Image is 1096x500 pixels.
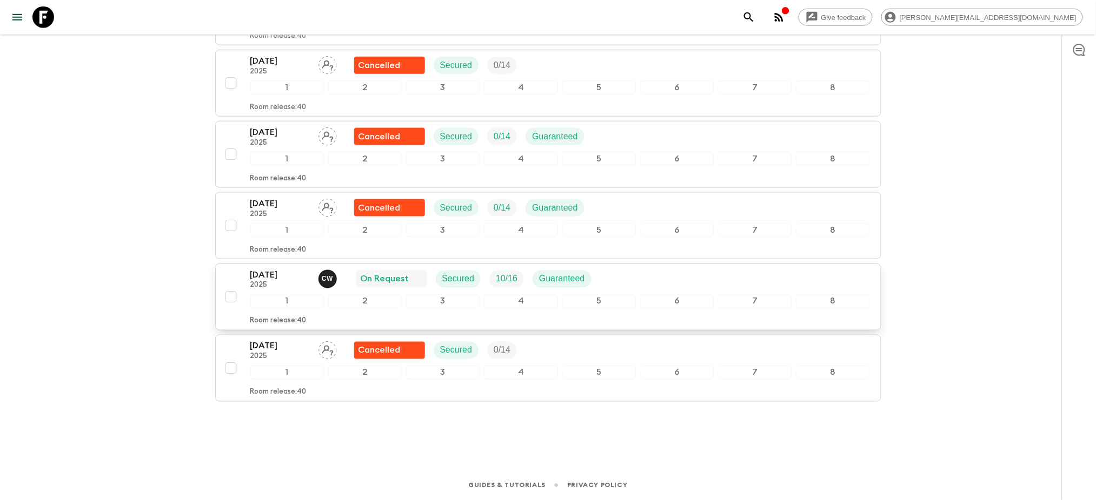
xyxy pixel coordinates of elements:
[358,59,401,72] p: Cancelled
[250,139,310,147] p: 2025
[215,335,881,402] button: [DATE]2025Assign pack leaderFlash Pack cancellationSecuredTrip Fill12345678Room release:40
[250,223,324,237] div: 1
[250,67,310,76] p: 2025
[328,80,402,94] div: 2
[354,199,425,217] div: Flash Pack cancellation
[440,130,473,143] p: Secured
[406,152,480,166] div: 3
[640,366,714,380] div: 6
[318,59,337,68] span: Assign pack leader
[434,342,479,359] div: Secured
[318,202,337,211] span: Assign pack leader
[250,80,324,94] div: 1
[250,340,310,353] p: [DATE]
[799,9,873,26] a: Give feedback
[215,192,881,259] button: [DATE]2025Assign pack leaderFlash Pack cancellationSecuredTrip FillGuaranteed12345678Room release:40
[562,366,636,380] div: 5
[358,344,401,357] p: Cancelled
[640,294,714,308] div: 6
[718,294,792,308] div: 7
[718,223,792,237] div: 7
[487,128,517,145] div: Trip Fill
[250,366,324,380] div: 1
[796,80,869,94] div: 8
[562,294,636,308] div: 5
[562,223,636,237] div: 5
[640,223,714,237] div: 6
[718,366,792,380] div: 7
[250,294,324,308] div: 1
[318,270,339,288] button: CW
[532,201,578,214] p: Guaranteed
[322,275,333,283] p: C W
[250,152,324,166] div: 1
[487,342,517,359] div: Trip Fill
[250,210,310,219] p: 2025
[434,57,479,74] div: Secured
[796,152,869,166] div: 8
[328,366,402,380] div: 2
[640,80,714,94] div: 6
[250,353,310,361] p: 2025
[494,201,510,214] p: 0 / 14
[250,317,307,326] p: Room release: 40
[406,366,480,380] div: 3
[532,130,578,143] p: Guaranteed
[406,223,480,237] div: 3
[250,281,310,290] p: 2025
[468,479,546,491] a: Guides & Tutorials
[354,57,425,74] div: Flash Pack cancellation
[215,50,881,117] button: [DATE]2025Assign pack leaderFlash Pack cancellationSecuredTrip Fill12345678Room release:40
[440,59,473,72] p: Secured
[440,201,473,214] p: Secured
[738,6,760,28] button: search adventures
[796,366,869,380] div: 8
[484,294,557,308] div: 4
[250,55,310,67] p: [DATE]
[406,294,480,308] div: 3
[881,9,1083,26] div: [PERSON_NAME][EMAIL_ADDRESS][DOMAIN_NAME]
[434,128,479,145] div: Secured
[434,199,479,217] div: Secured
[328,294,402,308] div: 2
[494,344,510,357] p: 0 / 14
[484,152,557,166] div: 4
[250,103,307,112] p: Room release: 40
[562,80,636,94] div: 5
[567,479,627,491] a: Privacy Policy
[250,126,310,139] p: [DATE]
[215,263,881,330] button: [DATE]2025Chelsea West On RequestSecuredTrip FillGuaranteed12345678Room release:40
[718,152,792,166] div: 7
[494,59,510,72] p: 0 / 14
[358,130,401,143] p: Cancelled
[328,223,402,237] div: 2
[250,32,307,40] p: Room release: 40
[328,152,402,166] div: 2
[354,128,425,145] div: Flash Pack cancellation
[815,13,872,22] span: Give feedback
[562,152,636,166] div: 5
[250,197,310,210] p: [DATE]
[489,271,524,288] div: Trip Fill
[215,121,881,188] button: [DATE]2025Assign pack leaderFlash Pack cancellationSecuredTrip FillGuaranteed12345678Room release:40
[406,80,480,94] div: 3
[250,174,307,183] p: Room release: 40
[318,131,337,139] span: Assign pack leader
[361,273,409,286] p: On Request
[358,201,401,214] p: Cancelled
[894,13,1082,22] span: [PERSON_NAME][EMAIL_ADDRESS][DOMAIN_NAME]
[250,246,307,254] p: Room release: 40
[640,152,714,166] div: 6
[484,80,557,94] div: 4
[250,268,310,281] p: [DATE]
[487,57,517,74] div: Trip Fill
[539,273,585,286] p: Guaranteed
[6,6,28,28] button: menu
[487,199,517,217] div: Trip Fill
[250,388,307,397] p: Room release: 40
[318,344,337,353] span: Assign pack leader
[484,223,557,237] div: 4
[494,130,510,143] p: 0 / 14
[796,294,869,308] div: 8
[442,273,475,286] p: Secured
